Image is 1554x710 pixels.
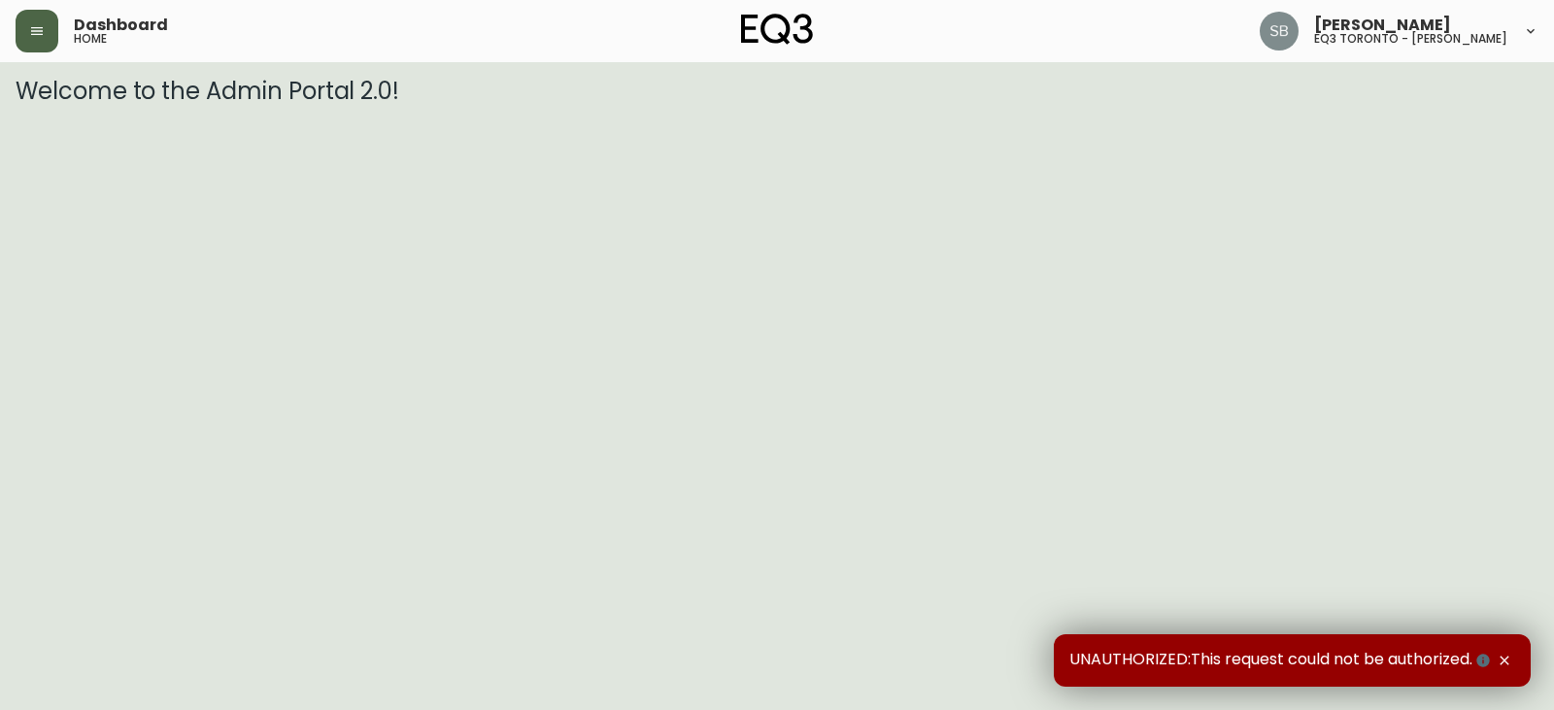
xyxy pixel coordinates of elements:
[1260,12,1299,51] img: 62e4f14275e5c688c761ab51c449f16a
[1069,650,1494,671] span: UNAUTHORIZED:This request could not be authorized.
[741,14,813,45] img: logo
[1314,17,1451,33] span: [PERSON_NAME]
[1314,33,1507,45] h5: eq3 toronto - [PERSON_NAME]
[16,78,1538,105] h3: Welcome to the Admin Portal 2.0!
[74,17,168,33] span: Dashboard
[74,33,107,45] h5: home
